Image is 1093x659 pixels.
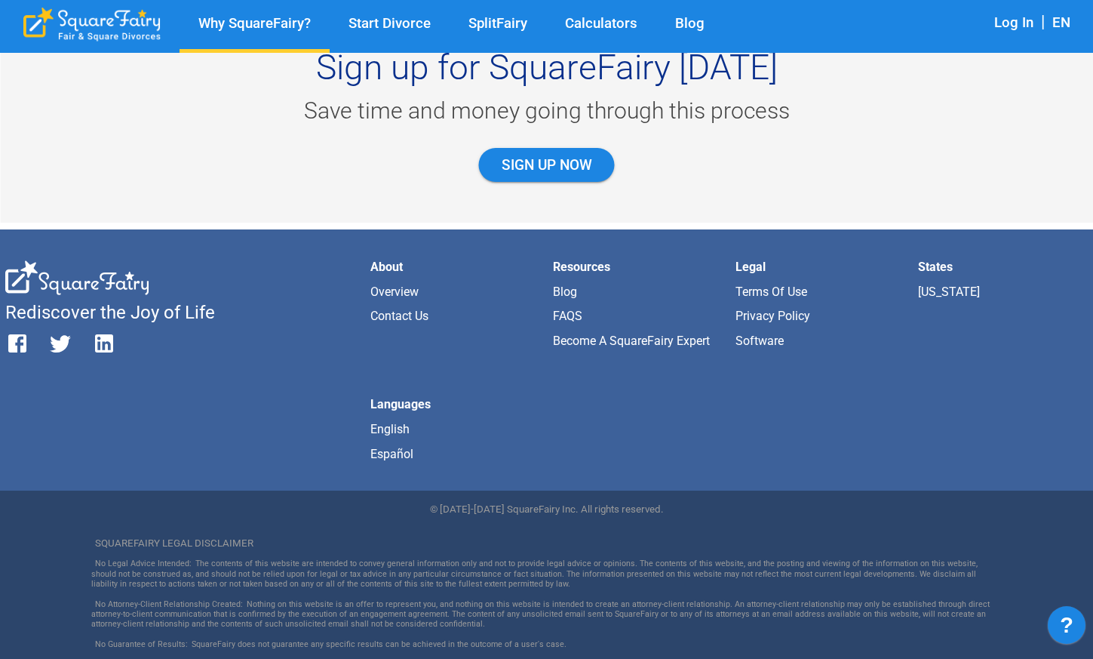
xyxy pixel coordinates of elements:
[91,528,1002,659] div: The contents of this website are intended to convey general information only and not to provide l...
[2,100,1092,122] div: Save time and money going through this process
[330,15,450,32] a: Start Divorce
[553,260,723,274] li: Resources
[546,15,656,32] a: Calculators
[1040,599,1093,659] iframe: JSD widget
[370,260,541,274] li: About
[91,599,247,609] span: No Attorney-Client Relationship Created :
[370,447,413,461] a: Español
[918,260,1088,274] li: States
[918,285,980,299] a: [US_STATE]
[370,285,419,299] a: Overview
[656,15,723,32] a: Blog
[23,8,161,42] div: SquareFairy Logo
[735,260,906,274] li: Legal
[994,14,1033,31] a: Log In
[450,15,546,32] a: SplitFairy
[370,422,410,436] a: English
[5,260,149,295] div: SquareFairy White Logo
[553,285,577,299] a: Blog
[735,285,807,299] a: Terms of Use
[91,528,1002,559] div: SQUAREFAIRY LEGAL DISCLAIMER
[553,334,710,348] a: Become a SquareFairy Expert
[1052,14,1070,34] div: EN
[5,306,358,320] li: Rediscover the Joy of Life
[1033,12,1052,31] span: |
[370,309,428,323] a: Contact Us
[370,398,541,411] li: Languages
[91,639,192,649] span: No Guarantee of Results :
[553,309,582,323] a: FAQS
[479,148,615,182] a: SIGN UP NOW
[180,15,330,32] a: Why SquareFairy?
[735,309,810,323] a: Privacy Policy
[2,50,1092,85] div: Sign up for SquareFairy [DATE]
[735,334,784,348] a: Software
[91,559,195,568] span: No Legal Advice Intended :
